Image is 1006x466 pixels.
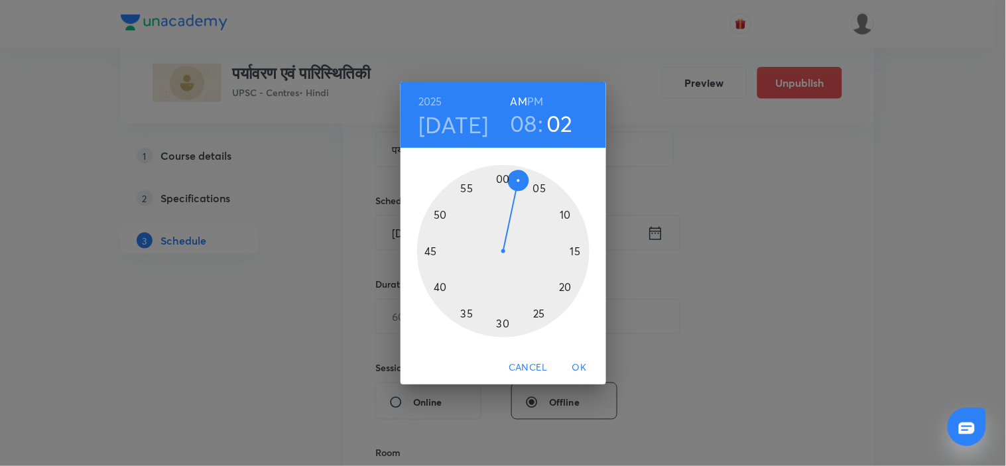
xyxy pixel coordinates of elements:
button: 2025 [418,92,442,111]
h3: : [538,109,544,137]
button: Cancel [503,355,552,380]
button: OK [558,355,601,380]
button: [DATE] [418,111,489,139]
span: Cancel [509,359,547,376]
button: 08 [510,109,537,137]
button: AM [511,92,527,111]
button: 02 [546,109,573,137]
span: OK [564,359,596,376]
button: PM [527,92,543,111]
